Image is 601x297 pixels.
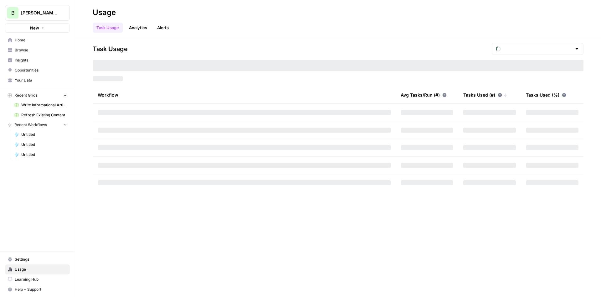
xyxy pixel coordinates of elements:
[5,55,70,65] a: Insights
[15,267,67,272] span: Usage
[21,112,67,118] span: Refresh Existing Content
[93,8,116,18] div: Usage
[5,254,70,264] a: Settings
[98,86,391,103] div: Workflow
[125,23,151,33] a: Analytics
[21,142,67,147] span: Untitled
[21,10,59,16] span: [PERSON_NAME] Financials
[5,120,70,130] button: Recent Workflows
[15,37,67,43] span: Home
[5,65,70,75] a: Opportunities
[5,35,70,45] a: Home
[15,47,67,53] span: Browse
[463,86,507,103] div: Tasks Used (#)
[93,23,123,33] a: Task Usage
[5,284,70,294] button: Help + Support
[401,86,447,103] div: Avg Tasks/Run (#)
[15,77,67,83] span: Your Data
[14,93,37,98] span: Recent Grids
[93,45,128,53] span: Task Usage
[21,102,67,108] span: Write Informational Article (1)
[526,86,566,103] div: Tasks Used (%)
[15,287,67,292] span: Help + Support
[5,45,70,55] a: Browse
[15,257,67,262] span: Settings
[30,25,39,31] span: New
[21,132,67,137] span: Untitled
[12,140,70,150] a: Untitled
[11,9,14,17] span: B
[15,277,67,282] span: Learning Hub
[15,67,67,73] span: Opportunities
[14,122,47,128] span: Recent Workflows
[12,130,70,140] a: Untitled
[5,91,70,100] button: Recent Grids
[5,23,70,33] button: New
[21,152,67,157] span: Untitled
[5,75,70,85] a: Your Data
[12,100,70,110] a: Write Informational Article (1)
[12,110,70,120] a: Refresh Existing Content
[153,23,172,33] a: Alerts
[15,57,67,63] span: Insights
[5,264,70,274] a: Usage
[5,5,70,21] button: Workspace: Bennett Financials
[12,150,70,160] a: Untitled
[5,274,70,284] a: Learning Hub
